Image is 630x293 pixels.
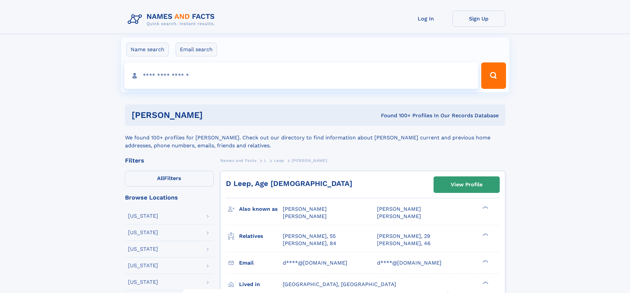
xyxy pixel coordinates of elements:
[264,156,267,165] a: L
[399,11,452,27] a: Log In
[481,280,489,285] div: ❯
[283,206,327,212] span: [PERSON_NAME]
[176,43,217,56] label: Email search
[452,11,505,27] a: Sign Up
[451,177,483,192] div: View Profile
[239,231,283,242] h3: Relatives
[481,62,506,89] button: Search Button
[283,213,327,219] span: [PERSON_NAME]
[125,11,220,28] img: Logo Names and Facts
[239,279,283,290] h3: Lived in
[128,279,158,285] div: [US_STATE]
[125,158,214,164] div: Filters
[125,126,505,150] div: We found 100+ profiles for [PERSON_NAME]. Check out our directory to find information about [PERS...
[128,213,158,219] div: [US_STATE]
[377,240,431,247] a: [PERSON_NAME], 46
[292,158,327,163] span: [PERSON_NAME]
[377,233,430,240] a: [PERSON_NAME], 29
[292,112,499,119] div: Found 100+ Profiles In Our Records Database
[220,156,257,165] a: Names and Facts
[132,111,292,119] h1: [PERSON_NAME]
[157,175,164,181] span: All
[283,240,336,247] a: [PERSON_NAME], 84
[283,233,336,240] a: [PERSON_NAME], 55
[126,43,169,56] label: Name search
[377,206,421,212] span: [PERSON_NAME]
[481,259,489,263] div: ❯
[283,281,396,287] span: [GEOGRAPHIC_DATA], [GEOGRAPHIC_DATA]
[481,205,489,210] div: ❯
[226,179,352,188] a: D Leep, Age [DEMOGRAPHIC_DATA]
[128,230,158,235] div: [US_STATE]
[434,177,499,193] a: View Profile
[239,257,283,269] h3: Email
[128,246,158,252] div: [US_STATE]
[128,263,158,268] div: [US_STATE]
[125,171,214,187] label: Filters
[239,203,283,215] h3: Also known as
[481,232,489,237] div: ❯
[125,195,214,201] div: Browse Locations
[274,156,284,165] a: Leep
[274,158,284,163] span: Leep
[264,158,267,163] span: L
[124,62,479,89] input: search input
[377,213,421,219] span: [PERSON_NAME]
